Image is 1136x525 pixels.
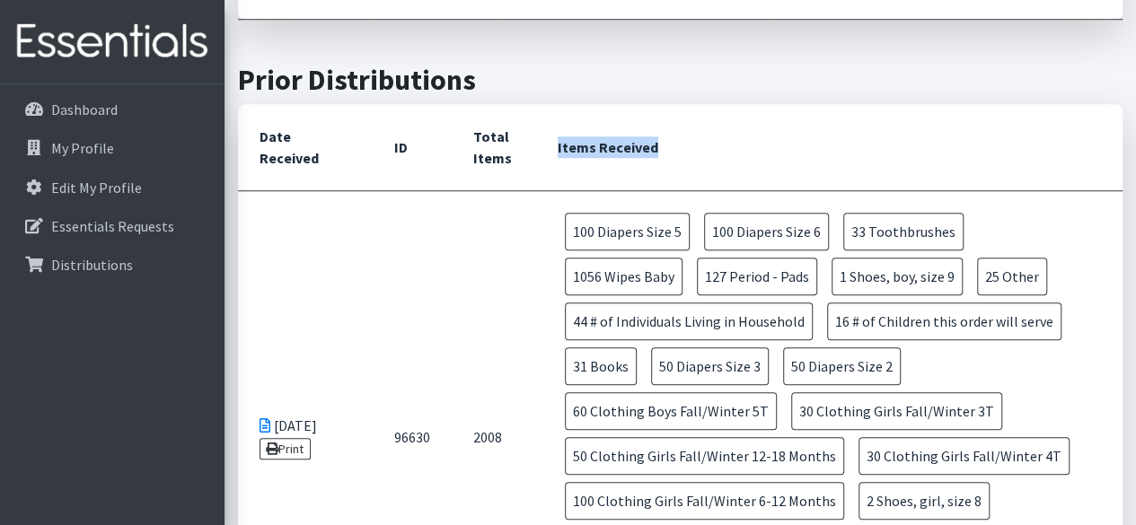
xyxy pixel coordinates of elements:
span: 127 Period - Pads [697,258,817,295]
span: 100 Diapers Size 5 [565,213,690,250]
p: Edit My Profile [51,179,142,197]
a: Essentials Requests [7,208,217,244]
img: HumanEssentials [7,12,217,72]
a: Dashboard [7,92,217,127]
span: 30 Clothing Girls Fall/Winter 4T [859,437,1070,475]
span: 31 Books [565,347,637,385]
p: Essentials Requests [51,217,174,235]
span: 2 Shoes, girl, size 8 [859,482,990,520]
span: 50 Clothing Girls Fall/Winter 12-18 Months [565,437,844,475]
p: Distributions [51,256,133,274]
span: 30 Clothing Girls Fall/Winter 3T [791,392,1002,430]
a: My Profile [7,130,217,166]
span: 25 Other [977,258,1047,295]
a: Distributions [7,247,217,283]
span: 50 Diapers Size 3 [651,347,769,385]
th: ID [373,104,452,191]
a: Edit My Profile [7,170,217,206]
p: Dashboard [51,101,118,118]
th: Date Received [238,104,373,191]
h2: Prior Distributions [238,63,1123,97]
span: 44 # of Individuals Living in Household [565,302,813,340]
span: 100 Clothing Girls Fall/Winter 6-12 Months [565,482,844,520]
span: 33 Toothbrushes [843,213,964,250]
span: 1 Shoes, boy, size 9 [832,258,963,295]
span: 50 Diapers Size 2 [783,347,901,385]
span: 60 Clothing Boys Fall/Winter 5T [565,392,777,430]
span: 1056 Wipes Baby [565,258,682,295]
p: My Profile [51,139,114,157]
span: 100 Diapers Size 6 [704,213,829,250]
span: 16 # of Children this order will serve [827,302,1061,340]
a: Print [260,438,311,459]
th: Total Items [452,104,536,191]
th: Items Received [536,104,1123,191]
